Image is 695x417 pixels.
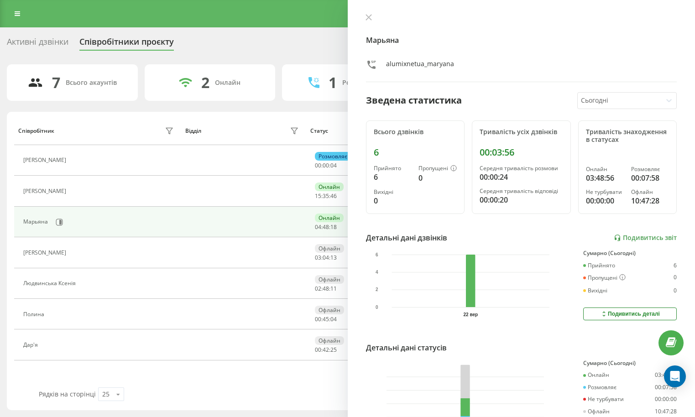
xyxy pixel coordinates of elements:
[366,94,462,107] div: Зведена статистика
[315,275,344,284] div: Офлайн
[315,346,321,354] span: 00
[614,234,677,242] a: Подивитись звіт
[66,79,117,87] div: Всього акаунтів
[586,172,624,183] div: 03:48:56
[315,336,344,345] div: Офлайн
[315,286,337,292] div: : :
[330,346,337,354] span: 25
[655,384,677,391] div: 00:07:58
[323,315,329,323] span: 45
[631,195,669,206] div: 10:47:28
[586,128,669,144] div: Тривалість знаходження в статусах
[315,255,337,261] div: : :
[315,316,337,323] div: : :
[374,189,412,195] div: Вихідні
[583,360,677,366] div: Сумарно (Сьогодні)
[480,172,563,182] div: 00:00:24
[583,408,610,415] div: Офлайн
[315,244,344,253] div: Офлайн
[79,37,174,51] div: Співробітники проєкту
[583,308,677,320] button: Подивитись деталі
[583,372,609,378] div: Онлайн
[23,280,78,287] div: Людвинська Ксенія
[374,195,412,206] div: 0
[480,147,563,158] div: 00:03:56
[418,165,457,172] div: Пропущені
[655,408,677,415] div: 10:47:28
[330,223,337,231] span: 18
[375,305,378,310] text: 0
[18,128,54,134] div: Співробітник
[23,342,40,348] div: Дар'я
[674,287,677,294] div: 0
[315,223,321,231] span: 04
[374,165,412,172] div: Прийнято
[310,128,328,134] div: Статус
[366,232,447,243] div: Детальні дані дзвінків
[480,194,563,205] div: 00:00:20
[463,312,478,317] text: 22 вер
[655,396,677,402] div: 00:00:00
[375,252,378,257] text: 6
[600,310,660,318] div: Подивитись деталі
[586,166,624,172] div: Онлайн
[315,193,337,199] div: : :
[52,74,60,91] div: 7
[23,157,68,163] div: [PERSON_NAME]
[583,250,677,256] div: Сумарно (Сьогодні)
[480,165,563,172] div: Середня тривалість розмови
[323,162,329,169] span: 00
[674,262,677,269] div: 6
[215,79,240,87] div: Онлайн
[323,285,329,292] span: 48
[374,172,412,182] div: 6
[315,182,344,191] div: Онлайн
[342,79,387,87] div: Розмовляють
[323,223,329,231] span: 48
[330,315,337,323] span: 04
[631,172,669,183] div: 00:07:58
[329,74,337,91] div: 1
[23,188,68,194] div: [PERSON_NAME]
[315,152,351,161] div: Розмовляє
[386,59,454,73] div: alumixnetua_maryana
[323,254,329,261] span: 04
[23,250,68,256] div: [PERSON_NAME]
[315,224,337,230] div: : :
[7,37,68,51] div: Активні дзвінки
[102,390,110,399] div: 25
[655,372,677,378] div: 03:48:56
[315,162,337,169] div: : :
[375,270,378,275] text: 4
[674,274,677,281] div: 0
[315,285,321,292] span: 02
[583,287,607,294] div: Вихідні
[418,172,457,183] div: 0
[586,189,624,195] div: Не турбувати
[631,189,669,195] div: Офлайн
[366,342,447,353] div: Детальні дані статусів
[330,162,337,169] span: 04
[586,195,624,206] div: 00:00:00
[315,254,321,261] span: 03
[664,365,686,387] div: Open Intercom Messenger
[315,315,321,323] span: 00
[323,192,329,200] span: 35
[315,214,344,222] div: Онлайн
[201,74,209,91] div: 2
[480,128,563,136] div: Тривалість усіх дзвінків
[583,274,626,281] div: Пропущені
[583,384,617,391] div: Розмовляє
[374,147,457,158] div: 6
[375,287,378,292] text: 2
[23,311,47,318] div: Полина
[323,346,329,354] span: 42
[315,192,321,200] span: 15
[583,396,624,402] div: Не турбувати
[366,35,677,46] h4: Марьяна
[330,285,337,292] span: 11
[315,162,321,169] span: 00
[39,390,96,398] span: Рядків на сторінці
[330,192,337,200] span: 46
[23,219,50,225] div: Марьяна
